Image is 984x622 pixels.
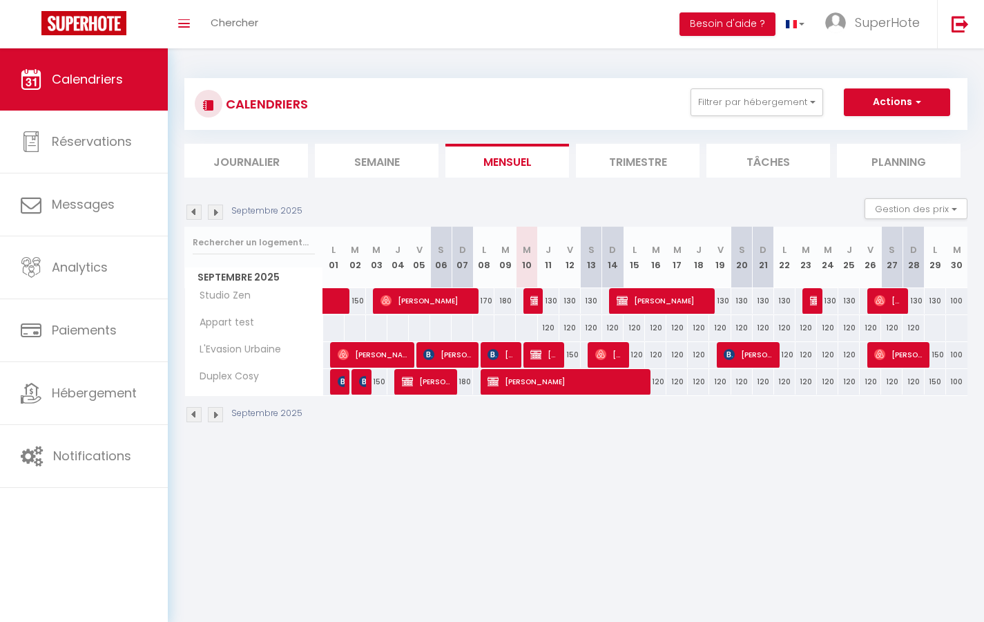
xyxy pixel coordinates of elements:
div: 120 [795,342,817,368]
abbr: M [351,243,359,256]
abbr: M [372,243,380,256]
span: [PERSON_NAME] [874,341,924,368]
th: 14 [602,227,624,288]
div: 120 [774,315,795,341]
span: L'Evasion Urbaine [187,342,284,357]
div: 120 [645,315,666,341]
div: 120 [903,315,924,341]
div: 120 [688,342,709,368]
div: 120 [881,315,903,341]
abbr: M [523,243,531,256]
span: SuperHote [855,14,920,31]
div: 120 [666,342,688,368]
abbr: L [482,243,486,256]
div: 120 [602,315,624,341]
button: Gestion des prix [865,198,967,219]
th: 19 [709,227,731,288]
div: 120 [795,315,817,341]
span: [PERSON_NAME] [617,288,709,314]
span: [PERSON_NAME] [338,341,409,368]
span: Septembre 2025 [185,267,322,288]
li: Semaine [315,144,438,178]
div: 180 [494,288,516,314]
li: Planning [837,144,961,178]
th: 16 [645,227,666,288]
th: 30 [946,227,967,288]
div: 130 [817,288,838,314]
h3: CALENDRIERS [222,88,308,120]
abbr: S [889,243,895,256]
th: 25 [838,227,860,288]
button: Actions [844,88,950,116]
th: 13 [581,227,602,288]
div: 120 [645,369,666,395]
div: 130 [559,288,581,314]
span: [PERSON_NAME] [359,368,366,395]
div: 130 [925,288,946,314]
abbr: V [567,243,573,256]
div: 120 [581,315,602,341]
abbr: S [438,243,444,256]
abbr: S [588,243,595,256]
abbr: M [673,243,682,256]
abbr: D [609,243,616,256]
div: 120 [860,315,881,341]
div: 120 [731,369,753,395]
button: Besoin d'aide ? [679,12,775,36]
button: Ouvrir le widget de chat LiveChat [11,6,52,47]
span: [PERSON_NAME] [874,288,903,314]
div: 120 [774,369,795,395]
div: 120 [795,369,817,395]
div: 130 [903,288,924,314]
div: 120 [881,369,903,395]
div: 150 [366,369,387,395]
abbr: L [331,243,336,256]
abbr: M [824,243,832,256]
div: 120 [709,315,731,341]
div: 120 [838,315,860,341]
div: 120 [731,315,753,341]
th: 11 [538,227,559,288]
th: 15 [624,227,645,288]
th: 01 [323,227,345,288]
abbr: D [459,243,466,256]
img: ... [825,12,846,33]
div: 120 [753,369,774,395]
li: Trimestre [576,144,700,178]
th: 02 [345,227,366,288]
abbr: M [802,243,810,256]
div: 120 [817,315,838,341]
th: 28 [903,227,924,288]
div: 130 [581,288,602,314]
div: 130 [709,288,731,314]
button: Filtrer par hébergement [691,88,823,116]
div: 150 [925,369,946,395]
abbr: M [652,243,660,256]
abbr: D [760,243,766,256]
div: 120 [817,342,838,368]
abbr: M [953,243,961,256]
th: 23 [795,227,817,288]
div: 120 [817,369,838,395]
div: 120 [688,315,709,341]
div: 100 [946,288,967,314]
div: 150 [925,342,946,368]
div: 150 [559,342,581,368]
img: logout [952,15,969,32]
div: 120 [559,315,581,341]
th: 07 [452,227,473,288]
abbr: D [910,243,917,256]
div: 120 [538,315,559,341]
span: Studio Zen [187,288,254,303]
th: 03 [366,227,387,288]
span: [PERSON_NAME] [423,341,473,368]
abbr: L [782,243,787,256]
span: Duplex Cosy [187,369,262,384]
div: 170 [473,288,494,314]
span: Hébergement [52,384,137,402]
div: 120 [774,342,795,368]
th: 10 [516,227,537,288]
div: 120 [903,369,924,395]
th: 09 [494,227,516,288]
abbr: L [633,243,637,256]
